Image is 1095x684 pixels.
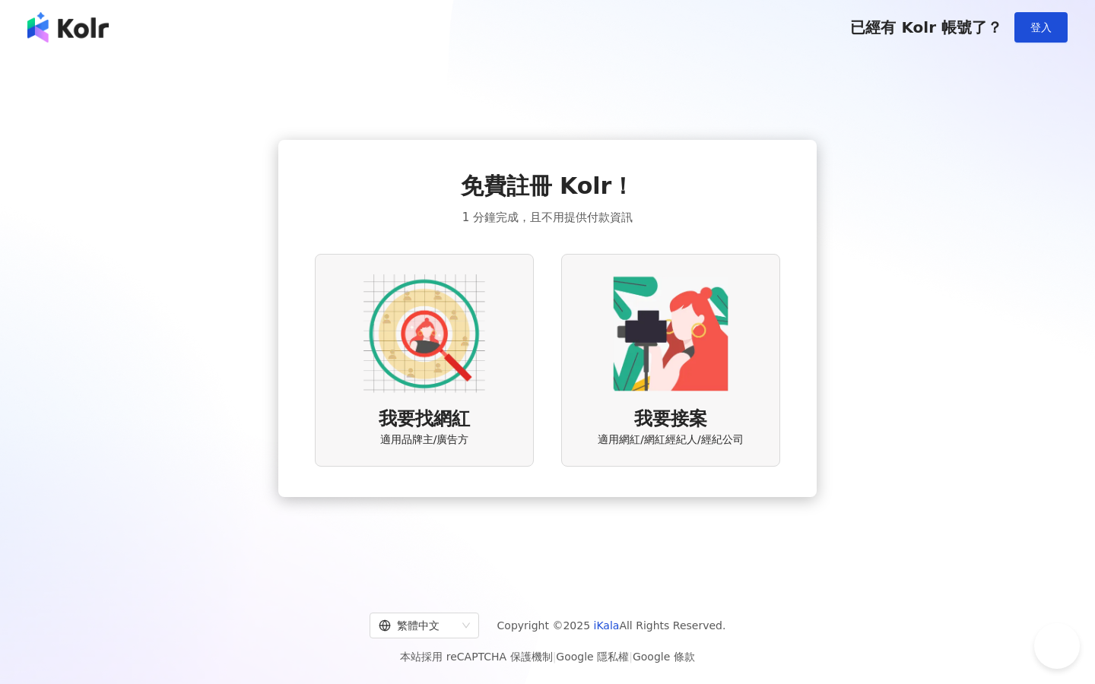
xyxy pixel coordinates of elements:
div: 繁體中文 [379,613,456,638]
a: Google 隱私權 [556,651,629,663]
a: iKala [594,619,620,632]
iframe: Help Scout Beacon - Open [1034,623,1080,669]
button: 登入 [1014,12,1068,43]
span: 已經有 Kolr 帳號了？ [850,18,1002,36]
img: logo [27,12,109,43]
span: 本站採用 reCAPTCHA 保護機制 [400,648,694,666]
span: | [553,651,557,663]
span: | [629,651,633,663]
span: 免費註冊 Kolr！ [461,170,635,202]
img: KOL identity option [610,273,732,394]
img: AD identity option [363,273,485,394]
span: 登入 [1030,21,1052,33]
span: Copyright © 2025 All Rights Reserved. [497,616,726,635]
span: 我要找網紅 [379,407,470,432]
span: 我要接案 [634,407,707,432]
span: 1 分鐘完成，且不用提供付款資訊 [462,208,633,226]
a: Google 條款 [633,651,695,663]
span: 適用網紅/網紅經紀人/經紀公司 [598,432,743,448]
span: 適用品牌主/廣告方 [380,432,469,448]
